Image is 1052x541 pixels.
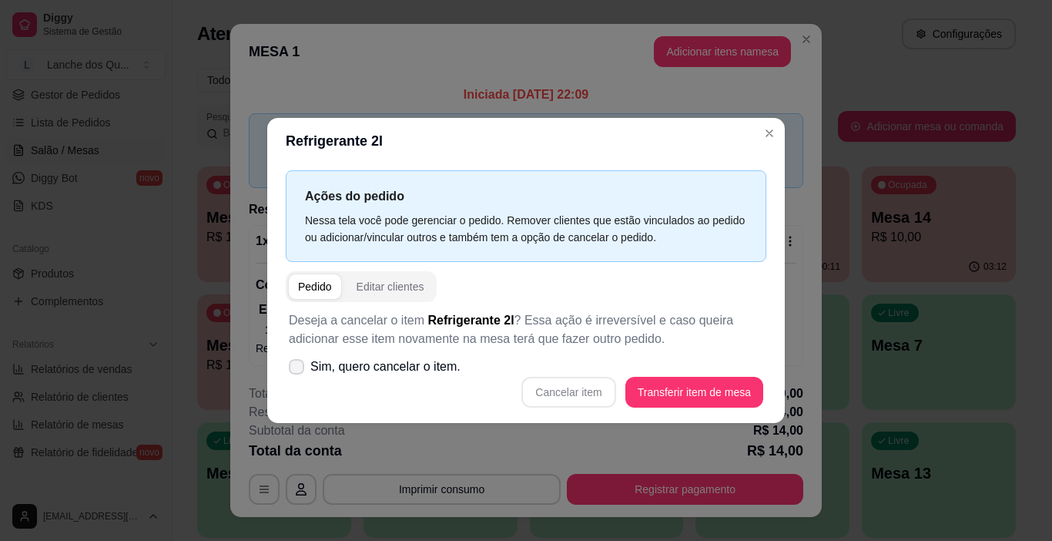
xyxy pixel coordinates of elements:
p: Ações do pedido [305,186,747,206]
span: Refrigerante 2l [428,314,514,327]
button: Transferir item de mesa [625,377,763,408]
div: Pedido [298,279,332,294]
button: Close [757,121,782,146]
header: Refrigerante 2l [267,118,785,164]
div: Nessa tela você pode gerenciar o pedido. Remover clientes que estão vinculados ao pedido ou adici... [305,212,747,246]
div: Editar clientes [357,279,424,294]
span: Sim, quero cancelar o item. [310,358,461,376]
p: Deseja a cancelar o item ? Essa ação é irreversível e caso queira adicionar esse item novamente n... [289,311,763,348]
